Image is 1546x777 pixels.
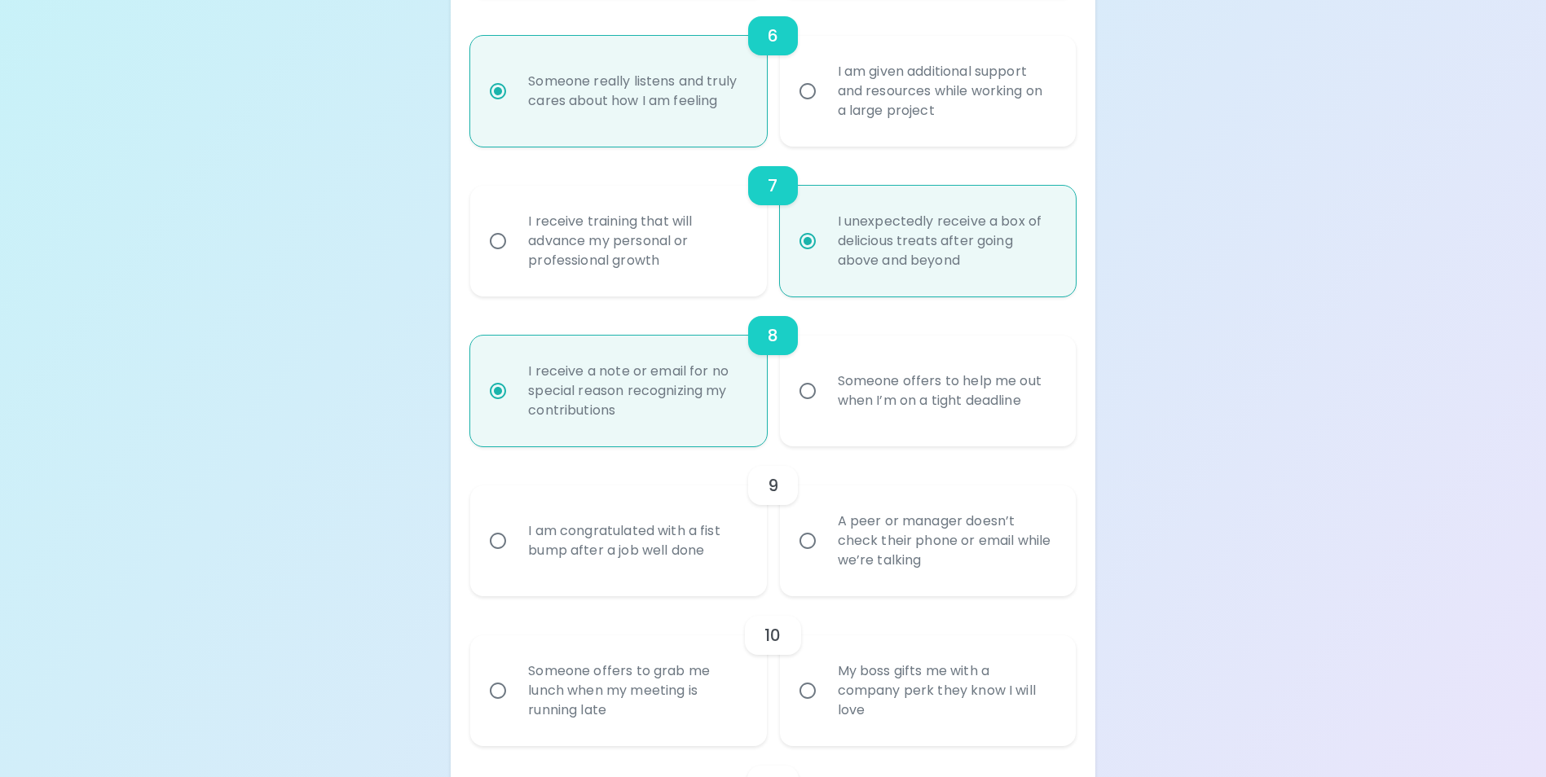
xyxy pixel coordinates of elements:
[515,642,757,740] div: Someone offers to grab me lunch when my meeting is running late
[825,642,1067,740] div: My boss gifts me with a company perk they know I will love
[515,192,757,290] div: I receive training that will advance my personal or professional growth
[768,323,778,349] h6: 8
[515,502,757,580] div: I am congratulated with a fist bump after a job well done
[470,596,1075,746] div: choice-group-check
[470,296,1075,446] div: choice-group-check
[515,52,757,130] div: Someone really listens and truly cares about how I am feeling
[470,446,1075,596] div: choice-group-check
[764,622,781,648] h6: 10
[825,352,1067,430] div: Someone offers to help me out when I’m on a tight deadline
[768,472,778,498] h6: 9
[825,42,1067,140] div: I am given additional support and resources while working on a large project
[825,492,1067,590] div: A peer or manager doesn’t check their phone or email while we’re talking
[825,192,1067,290] div: I unexpectedly receive a box of delicious treats after going above and beyond
[768,23,778,49] h6: 6
[768,173,777,199] h6: 7
[470,147,1075,296] div: choice-group-check
[515,342,757,440] div: I receive a note or email for no special reason recognizing my contributions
